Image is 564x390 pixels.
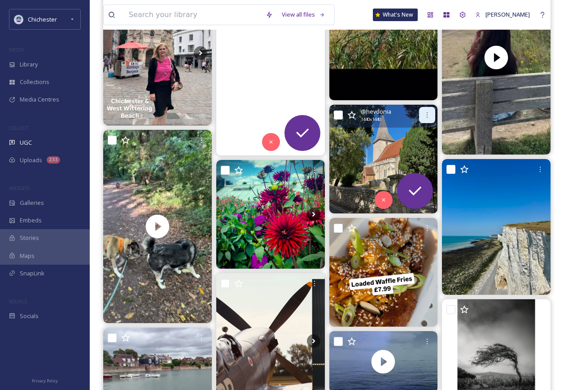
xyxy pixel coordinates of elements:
span: @ hevdonia [361,107,391,116]
span: SnapLink [20,269,44,278]
span: Galleries [20,199,44,207]
span: MEDIA [9,46,25,53]
span: Socials [20,312,39,320]
input: Search your library [124,5,261,25]
span: Stories [20,234,39,242]
span: COLLECT [9,124,28,131]
video: Part 2 - #starwalks⭐🎶 #dogsbeingdogs🐶🐾❤️ #dogwalkerslife🐾❤🐾 #itsadogslife❤️🐕🐾 #lifeofadogwalker🐾 ... [103,130,212,323]
img: Bosham church #bosham #boshamchurch #sussex #coast #southcoast [329,105,438,213]
span: 1440 x 1440 [361,116,381,123]
span: Media Centres [20,95,59,104]
a: View all files [277,6,330,23]
a: Privacy Policy [32,375,58,386]
span: Library [20,60,38,69]
span: Privacy Policy [32,378,58,384]
a: What's New [373,9,418,21]
span: SOCIALS [9,298,27,305]
img: Logo_of_Chichester_District_Council.png [14,15,23,24]
span: Uploads [20,156,42,164]
span: Maps [20,252,35,260]
span: WIDGETS [9,185,30,191]
img: First day of our bank holiday break in Chichester and a trip to West Dean Gardens. A moment to st... [216,160,325,269]
img: thumbnail [103,130,212,323]
img: Hey All. We are open today until 6pm with the usual burritos and flatbread yummies. But we also h... [329,218,438,327]
span: UGC [20,138,32,147]
span: Embeds [20,216,42,225]
span: Chichester [28,15,57,23]
div: 233 [47,156,60,164]
span: [PERSON_NAME] [485,10,530,18]
a: [PERSON_NAME] [471,6,534,23]
span: Collections [20,78,49,86]
img: 📍Seven Sisters, South Downs . . . . #sevensisters #sevensisterscliffs #southdowns #southdownsway ... [442,159,551,295]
